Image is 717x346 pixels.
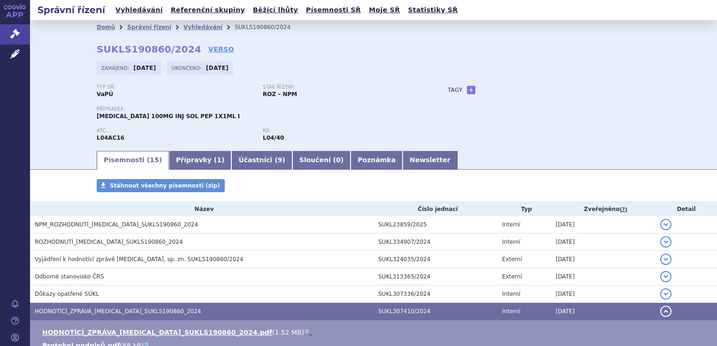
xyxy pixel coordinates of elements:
span: Interní [502,221,520,228]
strong: secukinumab, ixekizumab, brodalumab, guselkumab a risankizumab [263,135,284,141]
td: SUKL307336/2024 [374,286,497,303]
span: HODNOTÍCÍ_ZPRÁVA_TREMFYA_SUKLS190860_2024 [35,308,201,315]
a: VERSO [208,45,234,54]
th: Zveřejněno [551,202,656,216]
td: SUKL334907/2024 [374,233,497,251]
a: Písemnosti (15) [97,151,169,170]
span: Ukončeno: [172,64,204,72]
td: SUKL23859/2025 [374,216,497,233]
strong: SUKLS190860/2024 [97,44,201,55]
a: + [467,86,475,94]
span: Interní [502,239,520,245]
span: Interní [502,308,520,315]
th: Název [30,202,374,216]
a: Newsletter [403,151,458,170]
span: 15 [150,156,159,164]
span: Zahájeno: [101,64,131,72]
a: Písemnosti SŘ [303,4,364,16]
a: Stáhnout všechny písemnosti (zip) [97,179,225,192]
a: Moje SŘ [366,4,403,16]
td: [DATE] [551,233,656,251]
th: Typ [497,202,551,216]
a: Účastníci (9) [231,151,292,170]
a: Správní řízení [127,24,171,30]
span: 1.52 MB [275,329,301,336]
span: [MEDICAL_DATA] 100MG INJ SOL PEP 1X1ML I [97,113,240,120]
td: [DATE] [551,251,656,268]
button: detail [660,236,671,248]
td: [DATE] [551,216,656,233]
a: Domů [97,24,115,30]
p: RS: [263,128,420,134]
a: Sloučení (0) [292,151,351,170]
a: Vyhledávání [183,24,222,30]
span: Stáhnout všechny písemnosti (zip) [110,182,220,189]
span: Odborné stanovisko ČRS [35,273,104,280]
a: 🔍 [304,329,312,336]
strong: [DATE] [134,65,156,71]
a: HODNOTÍCÍ_ZPRÁVA_[MEDICAL_DATA]_SUKLS190860_2024.pdf [42,329,272,336]
span: Externí [502,273,522,280]
th: Detail [656,202,717,216]
td: SUKL313365/2024 [374,268,497,286]
button: detail [660,254,671,265]
p: Přípravek: [97,106,429,112]
span: 1 [217,156,221,164]
strong: ROZ – NPM [263,91,297,98]
td: [DATE] [551,268,656,286]
a: Vyhledávání [113,4,166,16]
span: Vyjádření k hodnotící zprávě TREMFYA, sp. zn. SUKLS190860/2024 [35,256,244,263]
li: SUKLS190860/2024 [235,20,303,34]
strong: [DATE] [206,65,229,71]
span: ROZHODNUTÍ_TREMFYA_SUKLS190860_2024 [35,239,183,245]
p: Typ SŘ: [97,84,253,90]
button: detail [660,306,671,317]
span: 0 [336,156,341,164]
span: Externí [502,256,522,263]
td: SUKL307410/2024 [374,303,497,320]
abbr: (?) [620,206,627,213]
h2: Správní řízení [30,3,113,16]
td: [DATE] [551,303,656,320]
td: [DATE] [551,286,656,303]
button: detail [660,288,671,300]
p: ATC: [97,128,253,134]
th: Číslo jednací [374,202,497,216]
strong: VaPÚ [97,91,113,98]
h3: Tagy [448,84,463,96]
span: NPM_ROZHODNUTÍ_TREMFYA_SUKLS190860_2024 [35,221,198,228]
a: Běžící lhůty [250,4,301,16]
a: Poznámka [351,151,403,170]
a: Statistiky SŘ [405,4,460,16]
button: detail [660,219,671,230]
button: detail [660,271,671,282]
a: Přípravky (1) [169,151,231,170]
span: Interní [502,291,520,297]
li: ( ) [42,328,708,337]
span: 9 [278,156,282,164]
strong: GUSELKUMAB [97,135,124,141]
p: Stav řízení: [263,84,420,90]
td: SUKL324035/2024 [374,251,497,268]
span: Důkazy opatřené SÚKL [35,291,99,297]
a: Referenční skupiny [168,4,248,16]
